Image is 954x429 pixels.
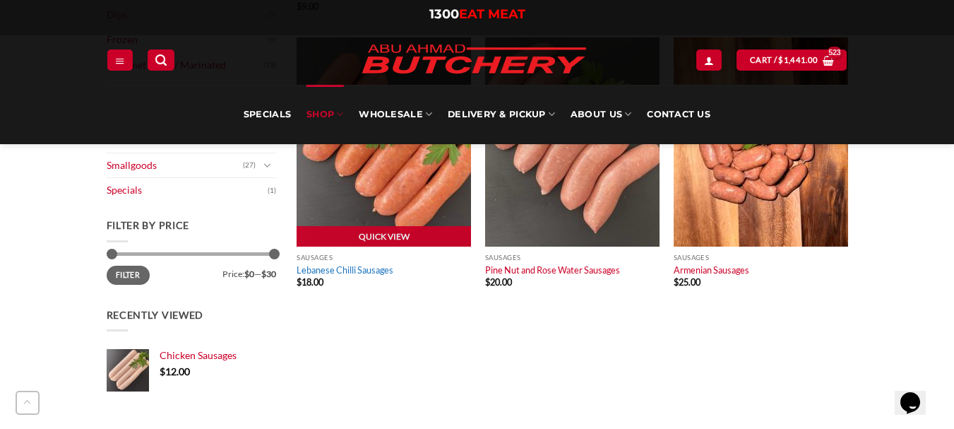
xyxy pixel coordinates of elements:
a: Delivery & Pickup [448,85,555,144]
span: Recently Viewed [107,309,204,321]
a: Smallgoods [107,153,243,178]
span: $ [297,276,302,288]
div: Price: — [107,266,276,278]
a: Contact Us [647,85,710,144]
a: SHOP [306,85,343,144]
span: Filter by price [107,219,190,231]
span: Chicken Sausages [160,349,237,361]
a: Lebanese Chilli Sausages [297,264,393,276]
a: Menu [107,49,133,70]
p: Sausages [674,254,848,261]
a: About Us [571,85,631,144]
span: Cart / [750,54,818,66]
a: Specials [244,85,291,144]
p: Sausages [485,254,660,261]
span: $ [485,276,490,288]
bdi: 18.00 [297,276,323,288]
button: Toggle [259,158,276,173]
span: (27) [243,155,256,176]
p: Sausages [297,254,471,261]
a: Wholesale [359,85,432,144]
img: Abu Ahmad Butchery [350,35,597,85]
a: Chicken Sausages [160,349,276,362]
bdi: 20.00 [485,276,512,288]
a: My account [696,49,722,70]
a: View cart [737,49,847,70]
a: 1300EAT MEAT [429,6,525,22]
span: $ [160,365,165,377]
span: $0 [244,269,254,279]
a: Armenian Sausages [674,264,749,276]
bdi: 25.00 [674,276,700,288]
bdi: 12.00 [160,365,190,377]
span: 1300 [429,6,459,22]
a: Pine Nut and Rose Water Sausages [485,264,620,276]
button: Filter [107,266,150,285]
button: Go to top [16,391,40,415]
bdi: 1,441.00 [778,55,818,64]
span: $30 [261,269,276,279]
span: EAT MEAT [459,6,525,22]
a: Quick View [297,226,471,247]
span: (1) [268,180,276,201]
span: $ [674,276,679,288]
a: Specials [107,178,268,203]
span: $ [778,54,783,66]
iframe: chat widget [895,372,940,415]
a: Search [148,49,174,70]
